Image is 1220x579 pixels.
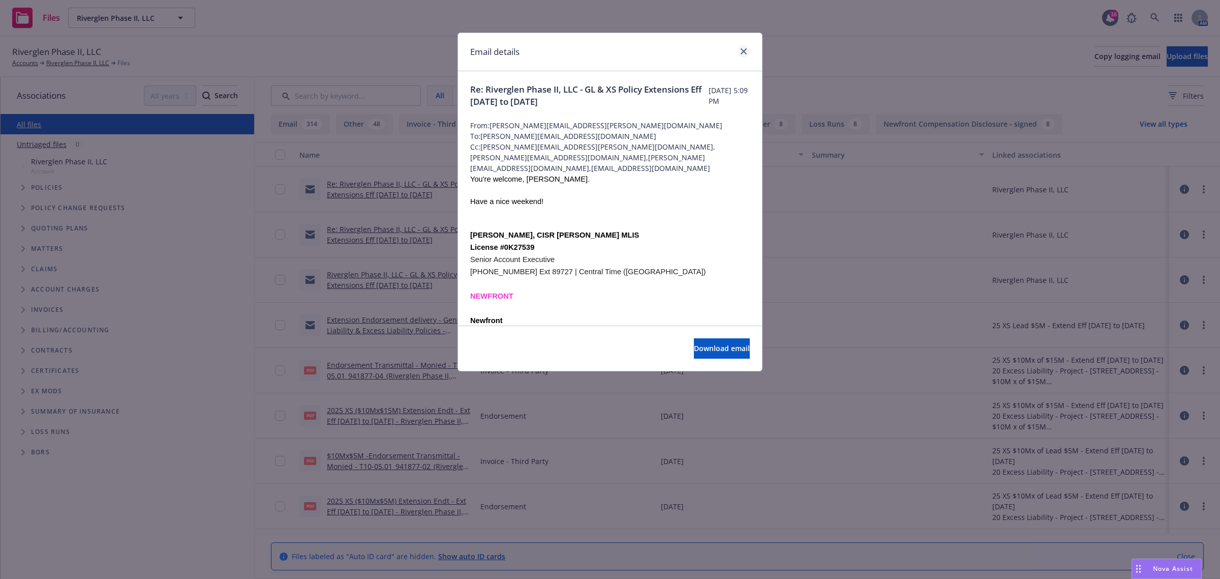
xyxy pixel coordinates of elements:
span: Senior Account Executive [470,255,555,264]
h1: Email details [470,45,520,59]
b: NEWFRONT [470,292,513,300]
span: Download email [694,343,750,353]
span: Cc: [PERSON_NAME][EMAIL_ADDRESS][PERSON_NAME][DOMAIN_NAME],[PERSON_NAME][EMAIL_ADDRESS][DOMAIN_NA... [470,141,750,173]
a: close [738,45,750,57]
b: Newfront [470,316,503,325]
div: Drag to move [1132,559,1145,578]
div: Have a nice weekend! [470,196,750,207]
span: [PHONE_NUMBER] Ext 89727 | Central Time ([GEOGRAPHIC_DATA]) [470,268,706,276]
button: Nova Assist [1132,559,1202,579]
span: To: [PERSON_NAME][EMAIL_ADDRESS][DOMAIN_NAME] [470,131,750,141]
div: You're welcome, [PERSON_NAME]. [470,173,750,185]
span: From: [PERSON_NAME][EMAIL_ADDRESS][PERSON_NAME][DOMAIN_NAME] [470,120,750,131]
span: Nova Assist [1153,564,1193,573]
span: Re: Riverglen Phase II, LLC - GL & XS Policy Extensions Eff [DATE] to [DATE] [470,83,709,108]
b: License #0K27539 [470,243,534,251]
span: [DATE] 5:09 PM [709,85,750,106]
button: Download email [694,338,750,359]
b: [PERSON_NAME], CISR [PERSON_NAME] MLIS [470,231,639,239]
